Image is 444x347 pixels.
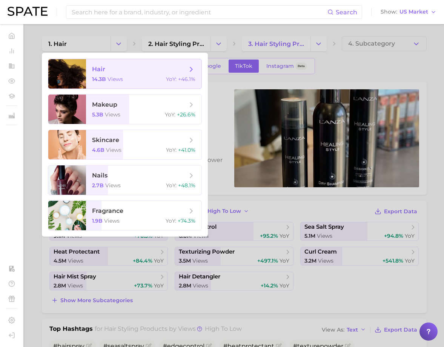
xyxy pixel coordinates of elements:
span: YoY : [165,111,175,118]
span: skincare [92,136,119,144]
span: Search [336,9,357,16]
span: views [106,147,121,153]
span: +74.3% [178,217,195,224]
span: YoY : [166,182,177,189]
span: YoY : [166,76,177,83]
span: US Market [399,10,428,14]
span: 2.7b [92,182,104,189]
span: 14.3b [92,76,106,83]
span: views [108,76,123,83]
span: views [105,111,120,118]
span: +41.0% [178,147,195,153]
a: Log out. Currently logged in with e-mail samantha.calcagni@loreal.com. [6,330,17,341]
span: +46.1% [178,76,195,83]
span: 1.9b [92,217,103,224]
span: makeup [92,101,117,108]
span: views [105,182,121,189]
span: Show [381,10,397,14]
span: YoY : [166,217,176,224]
input: Search here for a brand, industry, or ingredient [71,6,327,18]
span: 4.6b [92,147,104,153]
span: views [104,217,120,224]
span: hair [92,66,105,73]
span: YoY : [166,147,177,153]
span: 5.3b [92,111,103,118]
span: +26.6% [177,111,195,118]
span: nails [92,172,108,179]
span: +48.1% [178,182,195,189]
img: SPATE [8,7,48,16]
button: ShowUS Market [379,7,438,17]
ul: Change Category [42,53,208,237]
span: fragrance [92,207,123,214]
